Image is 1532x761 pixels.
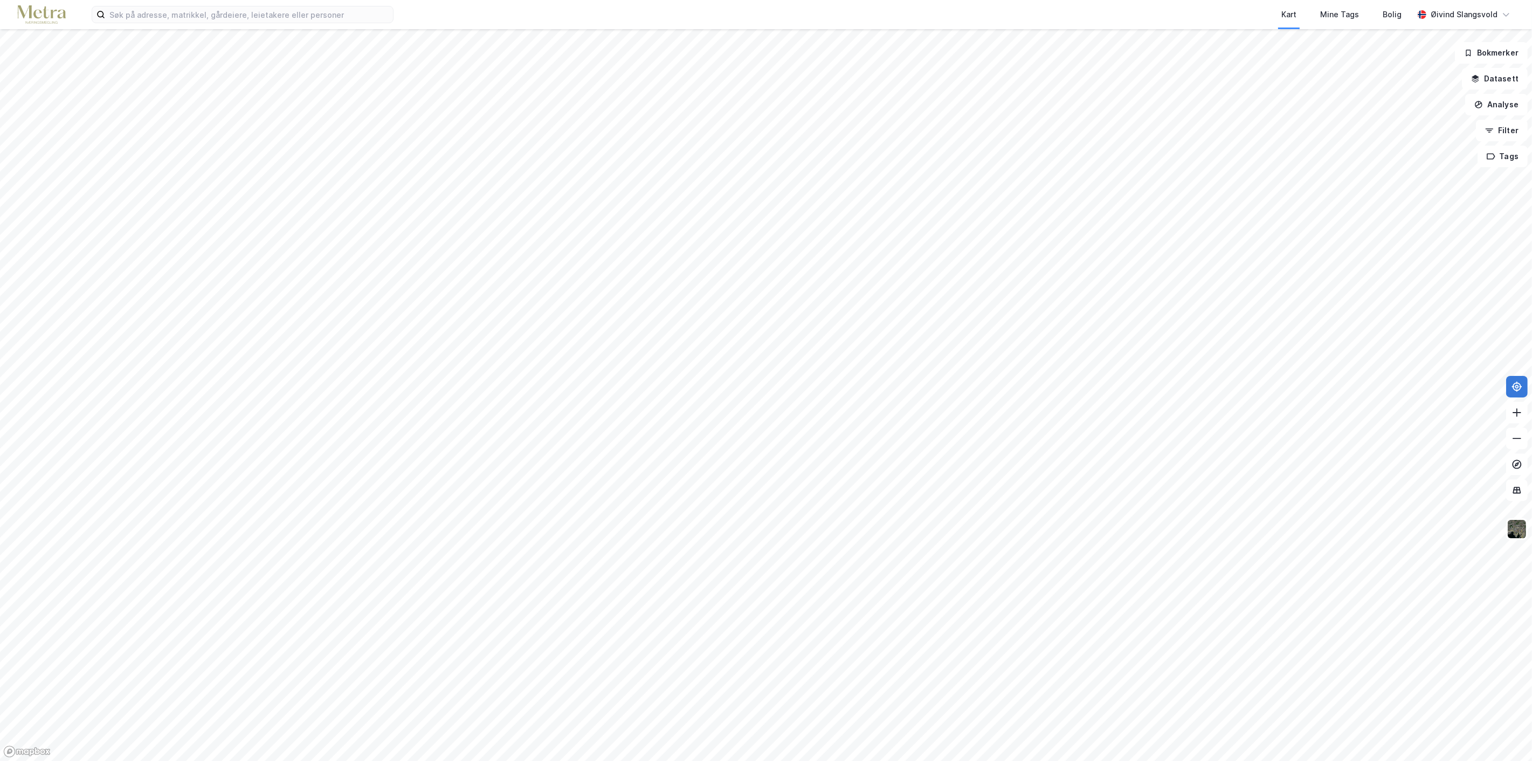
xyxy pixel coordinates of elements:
div: Øivind Slangsvold [1431,8,1498,21]
div: Kart [1281,8,1296,21]
div: Bolig [1383,8,1402,21]
img: 9k= [1507,519,1527,539]
button: Filter [1476,120,1528,141]
button: Bokmerker [1455,42,1528,64]
iframe: Chat Widget [1478,709,1532,761]
div: Mine Tags [1320,8,1359,21]
a: Mapbox homepage [3,745,51,758]
img: metra-logo.256734c3b2bbffee19d4.png [17,5,66,24]
button: Tags [1478,146,1528,167]
input: Søk på adresse, matrikkel, gårdeiere, leietakere eller personer [105,6,393,23]
button: Analyse [1465,94,1528,115]
button: Datasett [1462,68,1528,90]
div: Kontrollprogram for chat [1478,709,1532,761]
